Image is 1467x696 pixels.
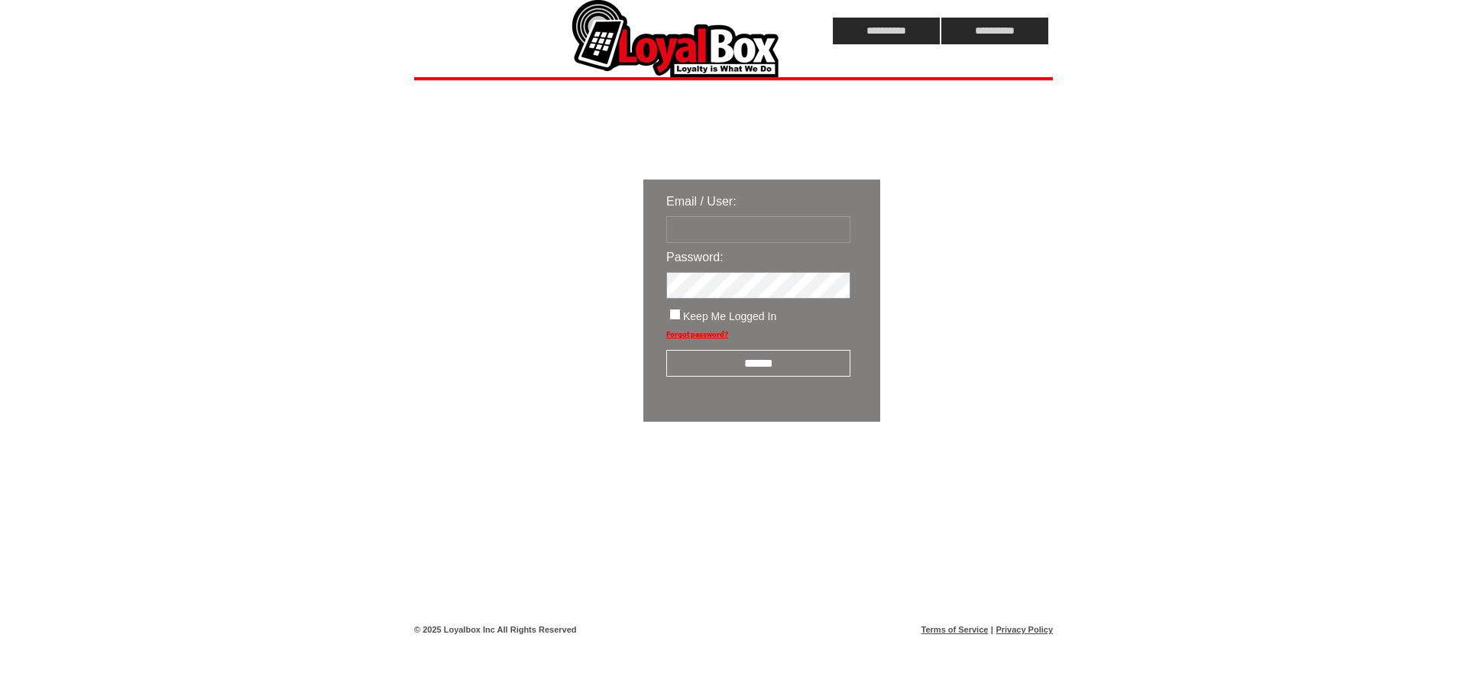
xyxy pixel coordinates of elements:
span: Email / User: [666,195,737,208]
span: © 2025 Loyalbox Inc All Rights Reserved [414,625,577,634]
a: Terms of Service [921,625,989,634]
span: Password: [666,251,724,264]
a: Forgot password? [666,330,728,338]
span: Keep Me Logged In [683,310,776,322]
img: transparent.png [925,460,1001,479]
a: Privacy Policy [996,625,1053,634]
span: | [991,625,993,634]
